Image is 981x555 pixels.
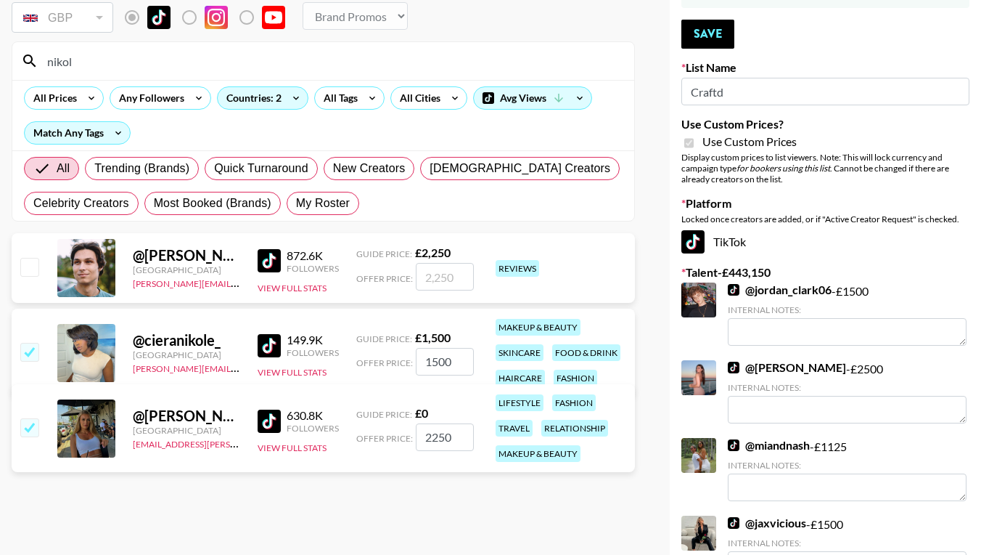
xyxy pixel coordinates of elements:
[541,420,608,437] div: relationship
[416,348,474,376] input: 1,500
[133,264,240,275] div: [GEOGRAPHIC_DATA]
[287,408,339,423] div: 630.8K
[702,134,797,149] span: Use Custom Prices
[133,275,348,289] a: [PERSON_NAME][EMAIL_ADDRESS][DOMAIN_NAME]
[356,433,413,444] span: Offer Price:
[416,424,474,451] input: 0
[133,349,240,360] div: [GEOGRAPHIC_DATA]
[728,438,810,453] a: @miandnash
[415,246,451,259] strong: £ 2,250
[133,425,240,436] div: [GEOGRAPHIC_DATA]
[25,87,80,109] div: All Prices
[287,333,339,347] div: 149.9K
[356,357,413,368] span: Offer Price:
[415,406,428,420] strong: £ 0
[728,517,739,529] img: TikTok
[218,87,308,109] div: Countries: 2
[25,122,130,144] div: Match Any Tags
[356,333,412,344] span: Guide Price:
[496,319,580,336] div: makeup & beauty
[728,362,739,373] img: TikTok
[416,263,474,291] input: 2,250
[133,246,240,264] div: @ [PERSON_NAME]
[391,87,443,109] div: All Cities
[474,87,591,109] div: Avg Views
[258,249,281,272] img: TikTok
[258,334,281,357] img: TikTok
[430,160,610,177] span: [DEMOGRAPHIC_DATA] Creators
[214,160,308,177] span: Quick Turnaround
[681,265,969,280] label: Talent - £ 443,150
[496,260,539,277] div: reviews
[728,439,739,451] img: TikTok
[38,49,625,73] input: Search by User Name
[681,196,969,211] label: Platform
[728,438,966,501] div: - £ 1125
[356,248,412,259] span: Guide Price:
[681,152,969,185] div: Display custom prices to list viewers. Note: This will lock currency and campaign type . Cannot b...
[554,370,597,386] div: fashion
[728,538,966,548] div: Internal Notes:
[728,284,739,296] img: TikTok
[496,394,543,411] div: lifestyle
[356,273,413,284] span: Offer Price:
[356,409,412,420] span: Guide Price:
[736,163,830,174] em: for bookers using this list
[728,382,966,393] div: Internal Notes:
[287,423,339,434] div: Followers
[154,195,271,212] span: Most Booked (Brands)
[94,160,189,177] span: Trending (Brands)
[681,117,969,131] label: Use Custom Prices?
[496,420,533,437] div: travel
[133,436,348,450] a: [EMAIL_ADDRESS][PERSON_NAME][DOMAIN_NAME]
[133,360,416,374] a: [PERSON_NAME][EMAIL_ADDRESS][PERSON_NAME][DOMAIN_NAME]
[415,331,451,344] strong: £ 1,500
[296,195,350,212] span: My Roster
[728,283,966,346] div: - £ 1500
[258,410,281,433] img: TikTok
[681,214,969,224] div: Locked once creators are added, or if "Active Creator Request" is checked.
[552,394,596,411] div: fashion
[681,60,969,75] label: List Name
[15,5,110,31] div: GBP
[728,360,846,375] a: @[PERSON_NAME]
[287,248,339,263] div: 872.6K
[133,407,240,425] div: @ [PERSON_NAME].kolebska
[728,304,966,315] div: Internal Notes:
[262,6,285,29] img: YouTube
[258,442,327,453] button: View Full Stats
[205,6,228,29] img: Instagram
[728,283,832,297] a: @jordan_clark06
[728,460,966,471] div: Internal Notes:
[728,516,806,530] a: @jaxvicious
[287,347,339,358] div: Followers
[315,87,361,109] div: All Tags
[57,160,70,177] span: All
[552,344,620,361] div: food & drink
[496,370,545,386] div: haircare
[681,230,705,254] img: TikTok
[33,195,129,212] span: Celebrity Creators
[133,331,240,349] div: @ cieranikole_
[287,263,339,274] div: Followers
[333,160,406,177] span: New Creators
[110,87,187,109] div: Any Followers
[147,6,171,29] img: TikTok
[681,20,734,49] button: Save
[681,230,969,254] div: TikTok
[125,2,297,33] div: List locked to TikTok.
[258,367,327,378] button: View Full Stats
[728,360,966,424] div: - £ 2500
[496,445,580,462] div: makeup & beauty
[496,344,543,361] div: skincare
[258,283,327,293] button: View Full Stats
